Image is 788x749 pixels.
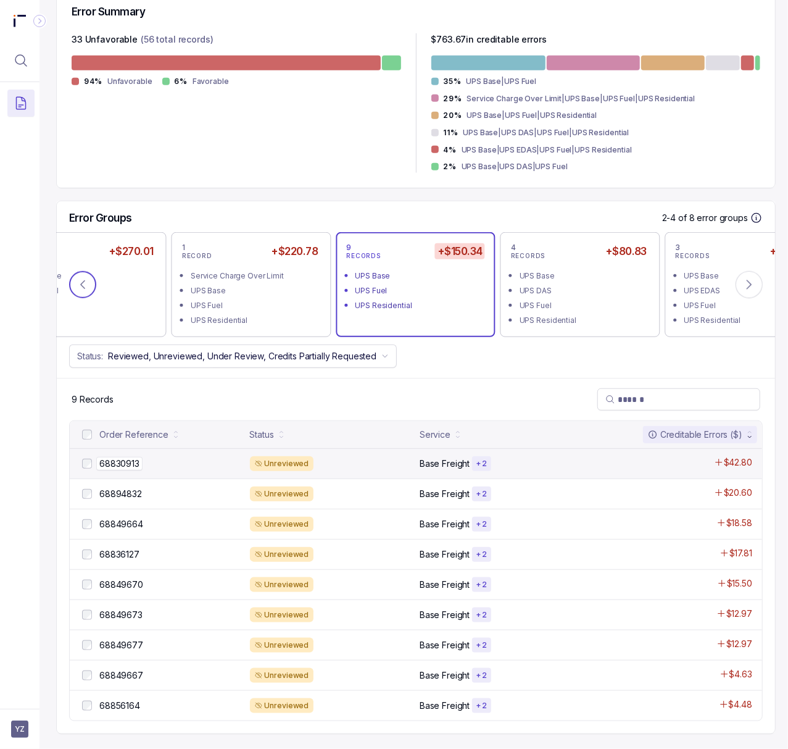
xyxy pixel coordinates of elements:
div: Unreviewed [250,608,314,622]
p: Base Freight [420,458,470,470]
p: + 2 [476,671,487,680]
p: 4 [511,243,516,253]
input: checkbox-checkbox [82,640,92,650]
div: Order Reference [99,429,168,441]
p: $15.50 [727,577,752,590]
p: 2% [444,162,457,172]
p: 35% [444,77,462,86]
p: 68836127 [99,548,139,561]
p: $18.58 [726,517,752,529]
div: Unreviewed [250,456,314,471]
p: + 2 [476,459,487,469]
p: RECORD [182,253,212,260]
p: Service Charge Over Limit|UPS Base|UPS Fuel|UPS Residential [467,93,695,105]
div: Unreviewed [250,517,314,532]
input: checkbox-checkbox [82,489,92,499]
button: Status:Reviewed, Unreviewed, Under Review, Credits Partially Requested [69,345,397,368]
div: UPS Residential [355,299,483,312]
p: Status: [77,350,103,362]
p: 68849667 [99,669,143,682]
div: UPS DAS [520,285,648,297]
div: UPS Residential [191,314,319,327]
div: Unreviewed [250,547,314,562]
div: UPS Base [520,270,648,282]
p: Base Freight [420,488,470,500]
h5: +$220.78 [268,243,320,259]
div: Remaining page entries [72,393,114,406]
input: checkbox-checkbox [82,701,92,711]
input: checkbox-checkbox [82,550,92,559]
p: RECORDS [511,253,545,260]
p: $12.97 [726,638,752,650]
p: Base Freight [420,609,470,621]
p: 9 [346,243,352,253]
p: $17.81 [729,547,752,559]
p: 3 [675,243,681,253]
p: + 2 [476,550,487,559]
h5: +$150.34 [435,243,485,259]
p: 68849670 [99,579,143,591]
p: 68849677 [99,639,143,651]
p: UPS Base|UPS Fuel [466,75,536,88]
p: 33 Unfavorable [72,33,138,48]
h5: +$80.83 [603,243,649,259]
p: UPS Base|UPS DAS|UPS Fuel [462,161,568,173]
p: $20.60 [724,487,752,499]
button: Menu Icon Button MagnifyingGlassIcon [7,47,35,74]
input: checkbox-checkbox [82,430,92,440]
p: Base Freight [420,669,470,682]
div: UPS Base [355,270,483,282]
div: UPS Fuel [520,299,648,312]
p: 68856164 [99,700,140,712]
div: Unreviewed [250,698,314,713]
p: UPS Base|UPS Fuel|UPS Residential [467,109,597,122]
p: + 2 [476,489,487,499]
p: Reviewed, Unreviewed, Under Review, Credits Partially Requested [108,350,376,362]
p: 20% [444,111,462,120]
button: User initials [11,721,28,738]
p: Base Freight [420,548,470,561]
div: UPS Residential [520,314,648,327]
h5: Error Groups [69,211,132,225]
p: + 2 [476,610,487,620]
div: UPS Base [191,285,319,297]
p: error groups [697,212,748,224]
div: Collapse Icon [32,14,47,28]
p: 29% [444,94,462,104]
div: UPS Base [27,270,155,282]
input: checkbox-checkbox [82,610,92,620]
h5: Error Summary [72,5,145,19]
p: 6% [175,77,188,86]
input: checkbox-checkbox [82,671,92,680]
input: checkbox-checkbox [82,459,92,469]
p: Base Freight [420,700,470,712]
p: Favorable [193,75,229,88]
div: Creditable Errors ($) [648,429,742,441]
div: UPS Fuel [191,299,319,312]
p: 1 [182,243,186,253]
p: UPS Base|UPS DAS|UPS Fuel|UPS Residential [463,127,629,139]
div: Unreviewed [250,487,314,501]
p: $4.48 [729,698,752,711]
p: + 2 [476,701,487,711]
p: 9 Records [72,393,114,406]
p: + 2 [476,640,487,650]
div: Unreviewed [250,668,314,683]
p: 94% [84,77,102,86]
p: 4% [444,145,457,155]
p: 68849673 [99,609,143,621]
div: Service [420,429,450,441]
div: Service Charge Over Limit [191,270,319,282]
p: 68849664 [99,518,143,530]
p: (56 total records) [141,33,213,48]
p: $ 763.67 in creditable errors [431,33,547,48]
p: $4.63 [729,668,752,680]
p: + 2 [476,580,487,590]
p: Base Freight [420,579,470,591]
p: Base Freight [420,518,470,530]
p: UPS Base|UPS EDAS|UPS Fuel|UPS Residential [462,144,632,156]
input: checkbox-checkbox [82,519,92,529]
p: RECORDS [675,253,710,260]
h5: +$270.01 [106,243,156,259]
